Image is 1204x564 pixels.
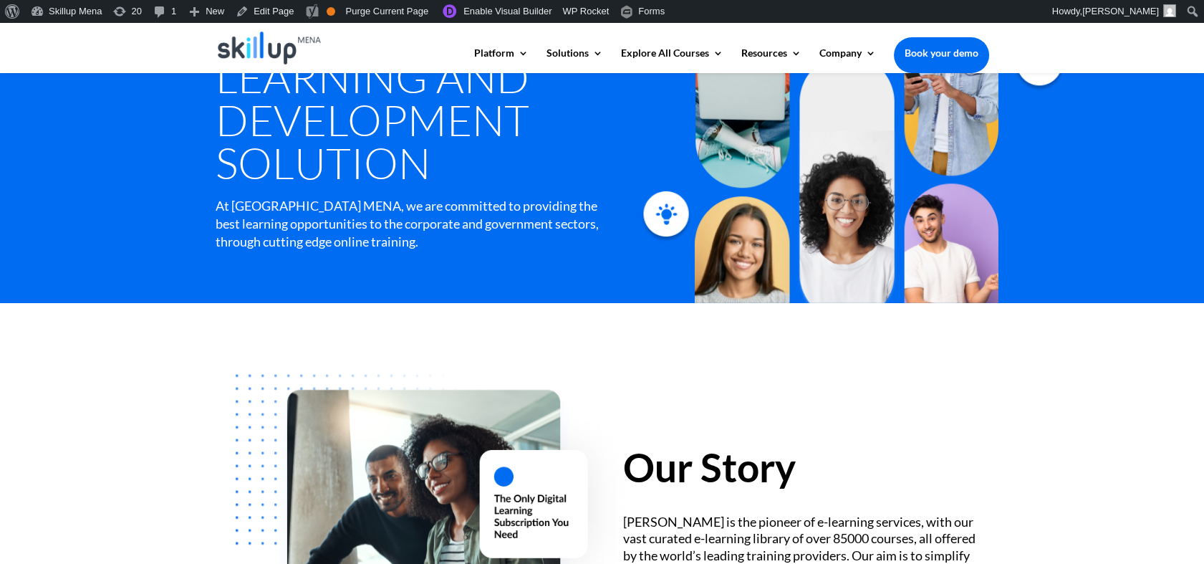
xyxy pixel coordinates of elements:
[474,48,529,72] a: Platform
[1132,495,1204,564] iframe: Chat Widget
[218,32,322,64] img: Skillup Mena
[546,48,603,72] a: Solutions
[327,7,335,16] div: OK
[216,197,600,252] div: At [GEOGRAPHIC_DATA] MENA, we are committed to providing the best learning opportunities to the c...
[623,448,988,494] h2: Our Story
[819,48,876,72] a: Company
[741,48,801,72] a: Resources
[216,12,663,191] h1: About | Learning and Development Solution
[1082,6,1159,16] span: [PERSON_NAME]
[621,48,723,72] a: Explore All Courses
[894,37,989,69] a: Book your demo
